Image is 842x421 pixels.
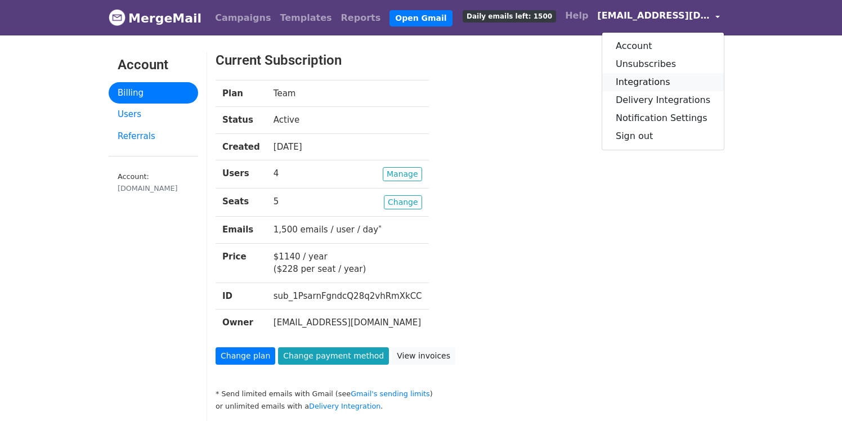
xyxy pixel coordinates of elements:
td: [EMAIL_ADDRESS][DOMAIN_NAME] [267,310,429,336]
div: [DOMAIN_NAME] [118,183,189,194]
div: [EMAIL_ADDRESS][DOMAIN_NAME] [602,32,724,150]
td: sub_1PsarnFgndcQ28q2vhRmXkCC [267,283,429,310]
h3: Current Subscription [216,52,689,69]
small: * Send limited emails with Gmail (see ) or unlimited emails with a . [216,389,433,411]
a: Delivery Integrations [602,91,724,109]
a: Campaigns [210,7,275,29]
a: Daily emails left: 1500 [458,5,561,27]
a: Delivery Integration [309,402,380,410]
h3: Account [118,57,189,73]
a: Integrations [602,73,724,91]
a: Referrals [109,126,198,147]
a: Notification Settings [602,109,724,127]
a: Unsubscribes [602,55,724,73]
a: [EMAIL_ADDRESS][DOMAIN_NAME] [593,5,724,31]
th: ID [216,283,267,310]
td: 4 [267,160,429,189]
th: Users [216,160,267,189]
iframe: Chat Widget [786,367,842,421]
a: Help [561,5,593,27]
a: Users [109,104,198,126]
a: Billing [109,82,198,104]
td: Team [267,80,429,107]
a: Sign out [602,127,724,145]
a: View invoices [392,347,455,365]
td: 1,500 emails / user / day [267,217,429,244]
small: Account: [118,172,189,194]
th: Status [216,107,267,134]
a: MergeMail [109,6,201,30]
a: Account [602,37,724,55]
td: Active [267,107,429,134]
td: [DATE] [267,133,429,160]
th: Price [216,243,267,283]
a: Change payment method [278,347,389,365]
th: Plan [216,80,267,107]
th: Seats [216,189,267,217]
th: Owner [216,310,267,336]
span: Daily emails left: 1500 [463,10,556,23]
a: Reports [337,7,386,29]
th: Emails [216,217,267,244]
a: Change [384,195,422,209]
a: Open Gmail [389,10,452,26]
a: Templates [275,7,336,29]
img: MergeMail logo [109,9,126,26]
div: Widget de chat [786,367,842,421]
a: Gmail's sending limits [351,389,430,398]
a: Change plan [216,347,275,365]
td: 5 [267,189,429,217]
span: [EMAIL_ADDRESS][DOMAIN_NAME] [597,9,710,23]
td: $1140 / year ($228 per seat / year) [267,243,429,283]
a: Manage [383,167,422,181]
th: Created [216,133,267,160]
